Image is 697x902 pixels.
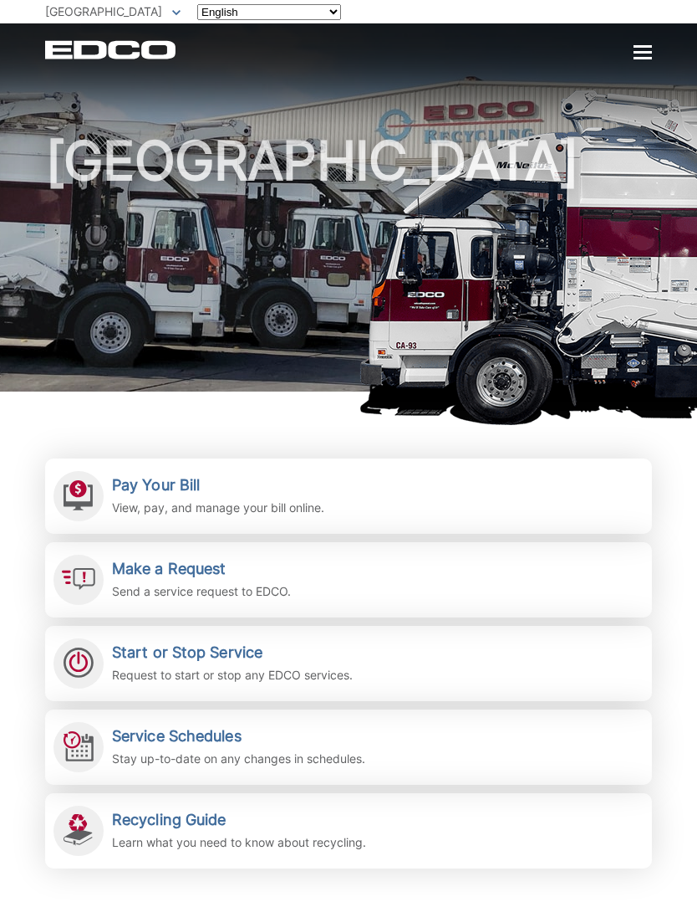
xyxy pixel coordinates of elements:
[112,643,353,662] h2: Start or Stop Service
[45,134,652,399] h1: [GEOGRAPHIC_DATA]
[112,560,291,578] h2: Make a Request
[45,542,652,618] a: Make a Request Send a service request to EDCO.
[45,4,162,18] span: [GEOGRAPHIC_DATA]
[112,666,353,684] p: Request to start or stop any EDCO services.
[197,4,341,20] select: Select a language
[112,750,365,768] p: Stay up-to-date on any changes in schedules.
[112,833,366,852] p: Learn what you need to know about recycling.
[112,727,365,746] h2: Service Schedules
[112,499,324,517] p: View, pay, and manage your bill online.
[112,476,324,495] h2: Pay Your Bill
[112,582,291,601] p: Send a service request to EDCO.
[45,40,178,59] a: EDCD logo. Return to the homepage.
[45,710,652,785] a: Service Schedules Stay up-to-date on any changes in schedules.
[45,459,652,534] a: Pay Your Bill View, pay, and manage your bill online.
[112,811,366,829] h2: Recycling Guide
[45,793,652,869] a: Recycling Guide Learn what you need to know about recycling.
